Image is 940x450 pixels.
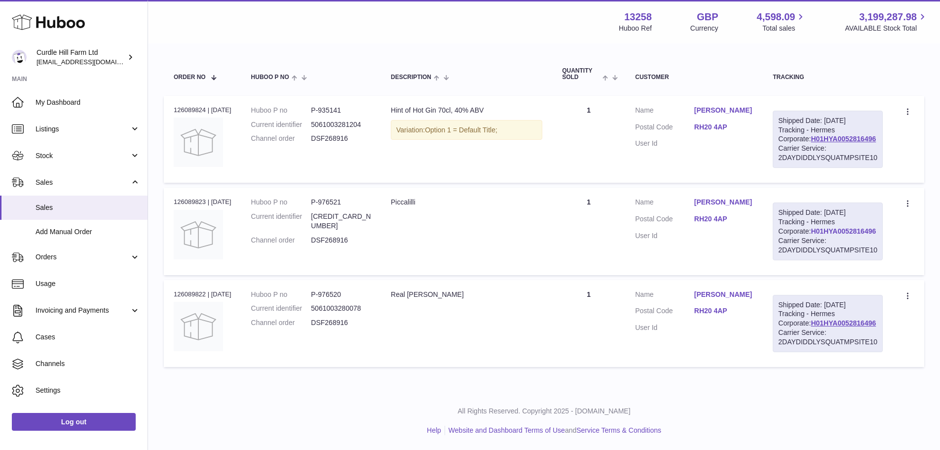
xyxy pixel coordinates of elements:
[552,188,625,275] td: 1
[635,290,694,302] dt: Name
[773,295,883,352] div: Tracking - Hermes Corporate:
[694,106,753,115] a: [PERSON_NAME]
[36,359,140,368] span: Channels
[391,198,542,207] div: Piccalilli
[36,306,130,315] span: Invoicing and Payments
[391,74,431,81] span: Description
[635,139,694,148] dt: User Id
[311,236,371,245] dd: DSF268916
[778,300,877,310] div: Shipped Date: [DATE]
[635,198,694,209] dt: Name
[251,236,311,245] dt: Channel order
[697,10,718,24] strong: GBP
[425,126,497,134] span: Option 1 = Default Title;
[635,323,694,332] dt: User Id
[811,319,876,327] a: H01HYA0052816496
[36,178,130,187] span: Sales
[156,407,932,416] p: All Rights Reserved. Copyright 2025 - [DOMAIN_NAME]
[635,214,694,226] dt: Postal Code
[311,318,371,327] dd: DSF268916
[251,106,311,115] dt: Huboo P no
[635,231,694,241] dt: User Id
[624,10,652,24] strong: 13258
[311,212,371,231] dd: [CREDIT_CARD_NUMBER]
[757,10,795,24] span: 4,598.09
[174,118,223,167] img: no-photo.jpg
[391,290,542,299] div: Real [PERSON_NAME]
[859,10,917,24] span: 3,199,287.98
[562,68,600,81] span: Quantity Sold
[37,58,145,66] span: [EMAIL_ADDRESS][DOMAIN_NAME]
[449,426,565,434] a: Website and Dashboard Terms of Use
[552,96,625,183] td: 1
[311,198,371,207] dd: P-976521
[811,227,876,235] a: H01HYA0052816496
[778,236,877,255] div: Carrier Service: 2DAYDIDDLYSQUATMPSITE10
[311,304,371,313] dd: 5061003280078
[773,203,883,260] div: Tracking - Hermes Corporate:
[37,48,125,67] div: Curdle Hill Farm Ltd
[36,98,140,107] span: My Dashboard
[174,290,231,299] div: 126089822 | [DATE]
[251,318,311,327] dt: Channel order
[811,135,876,143] a: H01HYA0052816496
[251,74,289,81] span: Huboo P no
[174,210,223,259] img: no-photo.jpg
[251,212,311,231] dt: Current identifier
[773,111,883,168] div: Tracking - Hermes Corporate:
[619,24,652,33] div: Huboo Ref
[251,304,311,313] dt: Current identifier
[778,208,877,217] div: Shipped Date: [DATE]
[757,10,807,33] a: 4,598.09 Total sales
[694,306,753,316] a: RH20 4AP
[635,106,694,118] dt: Name
[311,106,371,115] dd: P-935141
[174,106,231,115] div: 126089824 | [DATE]
[690,24,718,33] div: Currency
[552,280,625,367] td: 1
[778,144,877,163] div: Carrier Service: 2DAYDIDDLYSQUATMPSITE10
[36,124,130,134] span: Listings
[12,413,136,431] a: Log out
[635,74,753,81] div: Customer
[36,151,130,161] span: Stock
[251,134,311,143] dt: Channel order
[251,120,311,129] dt: Current identifier
[174,198,231,206] div: 126089823 | [DATE]
[773,74,883,81] div: Tracking
[391,106,542,115] div: Hint of Hot Gin 70cl, 40% ABV
[845,10,928,33] a: 3,199,287.98 AVAILABLE Stock Total
[445,426,661,435] li: and
[174,302,223,351] img: no-photo.jpg
[251,290,311,299] dt: Huboo P no
[762,24,806,33] span: Total sales
[576,426,661,434] a: Service Terms & Conditions
[311,290,371,299] dd: P-976520
[36,386,140,395] span: Settings
[694,123,753,132] a: RH20 4AP
[36,252,130,262] span: Orders
[391,120,542,140] div: Variation:
[36,279,140,288] span: Usage
[778,328,877,347] div: Carrier Service: 2DAYDIDDLYSQUATMPSITE10
[694,214,753,224] a: RH20 4AP
[311,134,371,143] dd: DSF268916
[635,123,694,134] dt: Postal Code
[635,306,694,318] dt: Postal Code
[251,198,311,207] dt: Huboo P no
[694,198,753,207] a: [PERSON_NAME]
[311,120,371,129] dd: 5061003281204
[694,290,753,299] a: [PERSON_NAME]
[427,426,441,434] a: Help
[12,50,27,65] img: internalAdmin-13258@internal.huboo.com
[174,74,206,81] span: Order No
[36,227,140,237] span: Add Manual Order
[36,332,140,342] span: Cases
[36,203,140,212] span: Sales
[845,24,928,33] span: AVAILABLE Stock Total
[778,116,877,125] div: Shipped Date: [DATE]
